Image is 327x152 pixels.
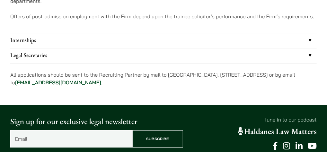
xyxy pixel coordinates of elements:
[10,116,183,128] p: Sign up for our exclusive legal newsletter
[10,33,317,48] a: Internships
[10,13,317,20] p: Offers of post-admission employment with the Firm depend upon the trainee solicitor’s performance...
[10,71,317,86] p: All applications should be sent to the Recruiting Partner by mail to [GEOGRAPHIC_DATA], [STREET_A...
[10,48,317,63] a: Legal Secretaries
[10,130,132,148] input: Email
[238,126,317,137] a: Haldanes Law Matters
[132,130,183,148] input: Subscribe
[15,79,101,86] a: [EMAIL_ADDRESS][DOMAIN_NAME]
[192,116,317,123] p: Tune in to our podcast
